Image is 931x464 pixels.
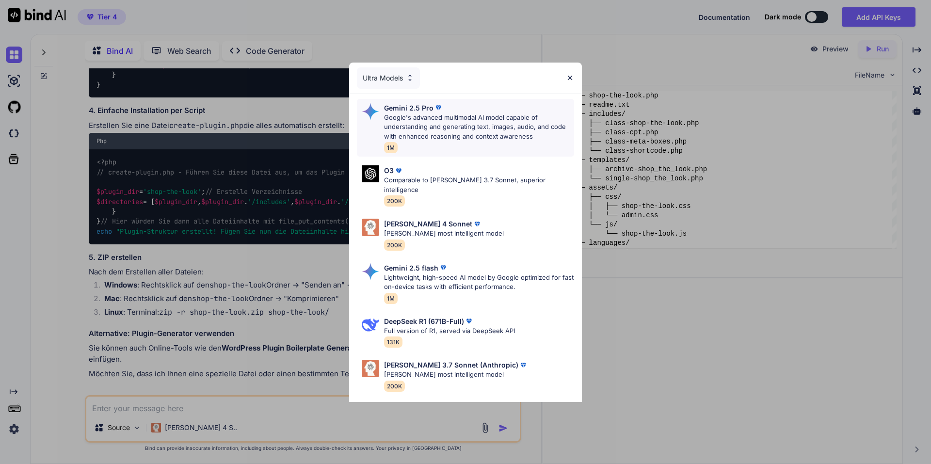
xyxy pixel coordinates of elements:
img: premium [518,360,528,370]
p: Comparable to [PERSON_NAME] 3.7 Sonnet, superior intelligence [384,176,574,194]
span: 1M [384,293,398,304]
img: Pick Models [362,219,379,236]
p: [PERSON_NAME] 4 Sonnet [384,219,472,229]
div: Ultra Models [357,67,420,89]
img: Pick Models [362,316,379,334]
span: 1M [384,142,398,153]
img: Pick Models [362,165,379,182]
span: 200K [384,195,405,207]
img: premium [472,219,482,229]
img: premium [394,166,403,176]
p: Gemini 2.5 Pro [384,103,433,113]
img: premium [438,263,448,272]
span: 200K [384,240,405,251]
p: Full version of R1, served via DeepSeek API [384,326,515,336]
img: Pick Models [362,263,379,280]
img: Pick Models [362,360,379,377]
img: premium [433,103,443,112]
p: DeepSeek R1 (671B-Full) [384,316,464,326]
p: [PERSON_NAME] most intelligent model [384,229,504,239]
img: Pick Models [406,74,414,82]
img: premium [464,316,474,326]
p: Gemini 2.5 flash [384,263,438,273]
img: Pick Models [362,103,379,120]
p: O3 [384,165,394,176]
span: 200K [384,381,405,392]
span: 131K [384,336,402,348]
img: close [566,74,574,82]
p: Lightweight, high-speed AI model by Google optimized for fast on-device tasks with efficient perf... [384,273,574,292]
p: [PERSON_NAME] 3.7 Sonnet (Anthropic) [384,360,518,370]
p: Google's advanced multimodal AI model capable of understanding and generating text, images, audio... [384,113,574,142]
p: [PERSON_NAME] most intelligent model [384,370,528,380]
